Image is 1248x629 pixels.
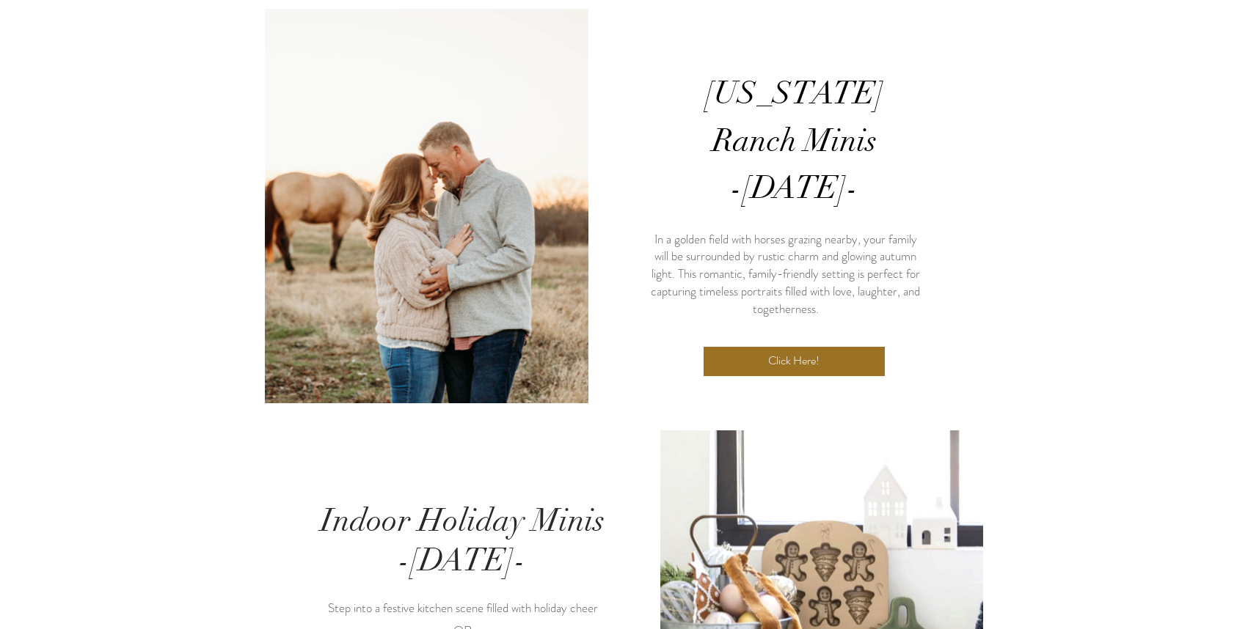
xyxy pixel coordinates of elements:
span: Step into a festive kitchen scene filled with holiday cheer [328,599,598,617]
a: Click Here! [704,347,885,376]
span: [US_STATE] Ranch Minis [705,73,884,161]
span: Indoor Holiday Minis -[DATE]- [321,501,605,580]
span: -[DATE]- [731,168,858,207]
span: In a golden field with horses grazing nearby, your family will be surrounded by rustic charm and ... [651,230,920,317]
iframe: Wix Chat [1179,560,1248,629]
span: Click Here! [768,353,820,369]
